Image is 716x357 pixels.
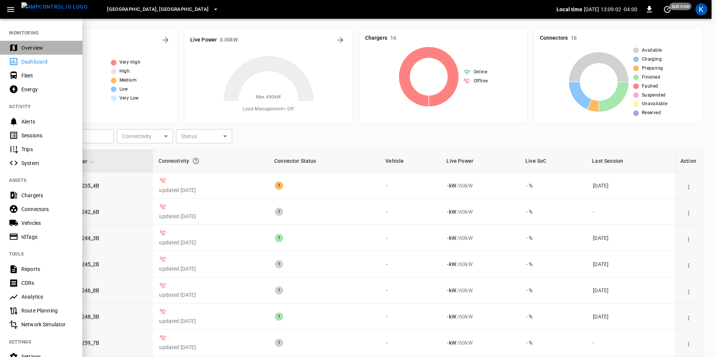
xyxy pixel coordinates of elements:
div: IdTags [21,233,73,241]
div: Overview [21,44,73,52]
div: Route Planning [21,307,73,314]
div: Connectors [21,205,73,213]
div: Energy [21,86,73,93]
div: Vehicles [21,219,73,227]
div: Network Simulator [21,321,73,328]
button: set refresh interval [661,3,673,15]
p: Local time [556,6,582,13]
div: Reports [21,265,73,273]
div: Dashboard [21,58,73,65]
div: Alerts [21,118,73,125]
div: Fleet [21,72,73,79]
div: Trips [21,146,73,153]
p: [DATE] 13:09:02 -04:00 [584,6,637,13]
div: System [21,159,73,167]
span: [GEOGRAPHIC_DATA], [GEOGRAPHIC_DATA] [107,5,209,14]
span: just now [670,3,692,10]
div: CDRs [21,279,73,287]
div: profile-icon [695,3,707,15]
div: Analytics [21,293,73,300]
img: ampcontrol.io logo [21,2,88,12]
div: Chargers [21,192,73,199]
div: Sessions [21,132,73,139]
